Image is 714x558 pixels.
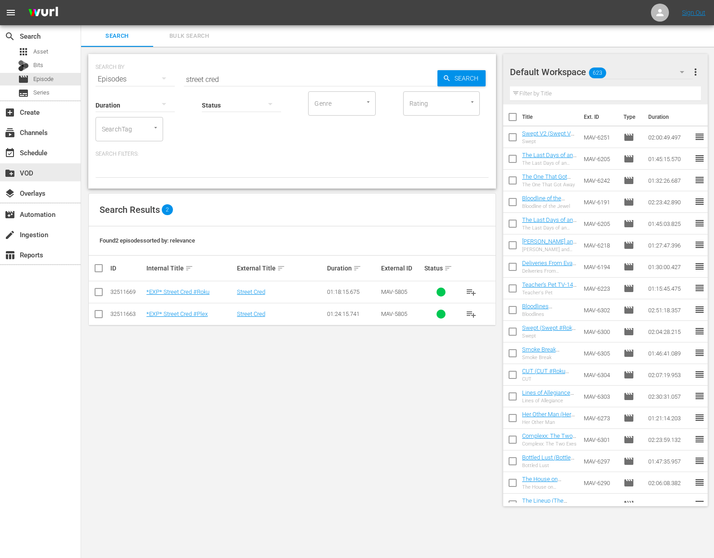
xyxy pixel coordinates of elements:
[522,247,577,252] div: [PERSON_NAME] and Magic
[580,278,620,299] td: MAV-6223
[694,455,705,466] span: reorder
[580,256,620,278] td: MAV-6194
[522,281,577,301] a: Teacher's Pet TV-14 (Teacher's Pet TV-14 #Roku (VARIANT))
[522,432,576,459] a: Complexx: The Two Exes (Complexx: The Two Exes #Roku (VARIANT))
[580,170,620,191] td: MAV-6242
[460,281,482,303] button: playlist_add
[645,407,694,429] td: 01:21:14.203
[578,104,618,130] th: Ext. ID
[522,497,567,517] a: The Lineup (The Lineup #Roku (VARIANT))
[645,321,694,342] td: 02:04:28.215
[645,170,694,191] td: 01:32:26.687
[623,153,634,164] span: Episode
[522,216,577,250] a: The Last Days of an Escort TV-14 (The Last Days of an Escort TV-14 #Roku (VARIANT))
[623,261,634,272] span: Episode
[694,391,705,401] span: reorder
[522,419,577,425] div: Her Other Man
[623,499,634,510] span: Episode
[5,209,15,220] span: Automation
[645,429,694,450] td: 02:23:59.132
[580,364,620,386] td: MAV-6304
[623,218,634,229] span: Episode
[460,303,482,325] button: playlist_add
[694,175,705,185] span: reorder
[694,153,705,164] span: reorder
[466,309,477,319] span: playlist_add
[645,148,694,170] td: 01:45:15.570
[522,160,577,166] div: The Last Days of an Escort
[694,239,705,250] span: reorder
[694,326,705,337] span: reorder
[580,148,620,170] td: MAV-6205
[381,265,422,272] div: External ID
[694,196,705,207] span: reorder
[424,263,458,274] div: Status
[690,61,701,83] button: more_vert
[580,234,620,256] td: MAV-6218
[522,411,575,431] a: Her Other Man (Her Other Man #Roku (VARIANT))
[277,264,285,272] span: sort
[645,191,694,213] td: 02:23:42.890
[580,126,620,148] td: MAV-6251
[522,454,574,474] a: Bottled Lust (Bottled Lust #Roku (VARIANT))
[18,60,29,71] div: Bits
[522,152,577,185] a: The Last Days of an Escort TV-14 V2 (The Last Days of an Escort TV-14 #Roku (VARIANT))
[580,472,620,494] td: MAV-6290
[580,429,620,450] td: MAV-6301
[522,333,577,339] div: Swept
[96,67,175,92] div: Episodes
[110,265,144,272] div: ID
[623,305,634,315] span: Episode
[623,391,634,402] span: Episode
[580,342,620,364] td: MAV-6305
[237,310,265,317] a: Street Cred
[5,148,15,158] span: Schedule
[18,74,29,85] span: Episode
[522,376,577,382] div: CUT
[33,47,48,56] span: Asset
[522,130,574,144] a: Swept V2 (Swept V2 #Roku)
[522,182,577,188] div: The One That Got Away
[18,88,29,99] span: Series
[522,290,577,296] div: Teacher's Pet
[100,237,195,244] span: Found 2 episodes sorted by: relevance
[690,67,701,77] span: more_vert
[580,450,620,472] td: MAV-6297
[110,310,144,317] div: 32511663
[522,104,579,130] th: Title
[510,59,693,85] div: Default Workspace
[623,413,634,423] span: Episode
[645,450,694,472] td: 01:47:35.957
[33,75,54,84] span: Episode
[522,260,576,287] a: Deliveries From Eva TV-14 (Deliveries From Eva TV-14 #Roku (VARIANT))
[645,472,694,494] td: 02:06:08.382
[580,321,620,342] td: MAV-6300
[33,61,43,70] span: Bits
[645,126,694,148] td: 02:00:49.497
[522,398,577,404] div: Lines of Allegiance
[522,195,572,229] a: Bloodline of the Jewel TV-14 (Bloodline of the Jewel TV-14 #Roku (VARIANT))
[5,250,15,261] span: Reports
[694,347,705,358] span: reorder
[694,369,705,380] span: reorder
[437,70,486,86] button: Search
[694,218,705,229] span: reorder
[580,213,620,234] td: MAV-6205
[623,456,634,467] span: Episode
[522,389,574,409] a: Lines of Allegiance (Lines of Allegiance #Roku (VARIANT))
[623,175,634,186] span: Episode
[466,287,477,297] span: playlist_add
[237,263,324,274] div: External Title
[645,278,694,299] td: 01:15:45.475
[522,303,568,323] a: Bloodlines (Bloodlines #Roku (VARIANT))
[96,150,489,158] p: Search Filters:
[522,203,577,209] div: Bloodline of the Jewel
[159,31,220,41] span: Bulk Search
[645,234,694,256] td: 01:27:47.396
[618,104,643,130] th: Type
[694,499,705,509] span: reorder
[623,326,634,337] span: Episode
[5,188,15,199] span: Overlays
[645,213,694,234] td: 01:45:03.825
[5,168,15,179] span: VOD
